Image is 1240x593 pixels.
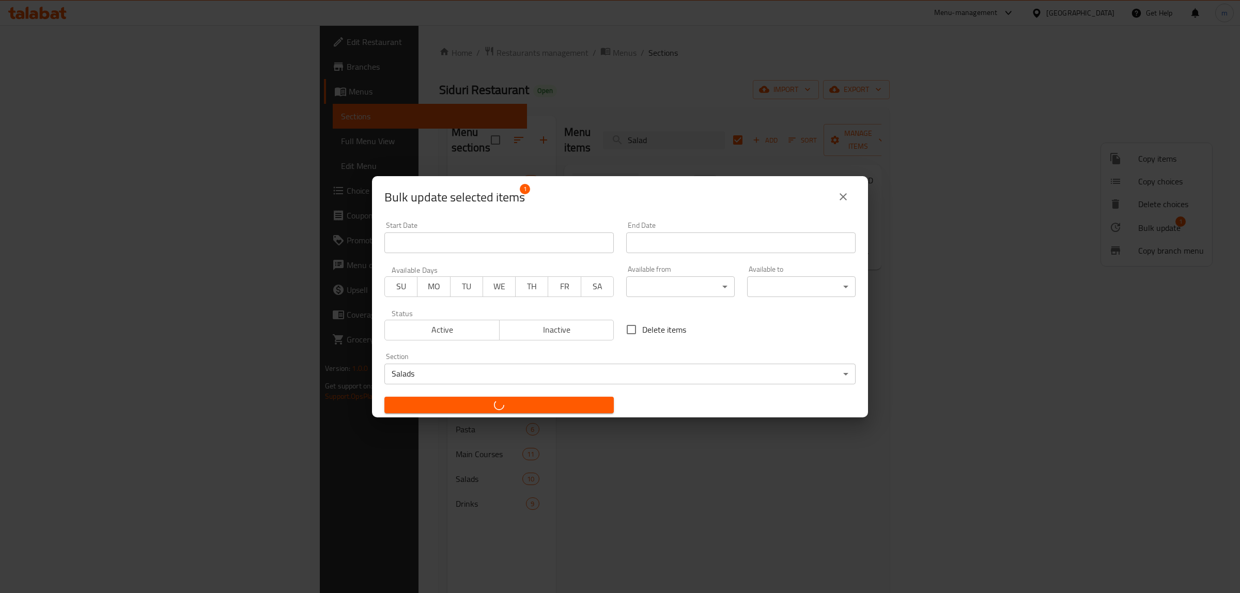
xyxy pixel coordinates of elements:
[417,276,450,297] button: MO
[515,276,548,297] button: TH
[384,276,417,297] button: SU
[581,276,614,297] button: SA
[487,279,512,294] span: WE
[384,364,856,384] div: Salads
[389,279,413,294] span: SU
[747,276,856,297] div: ​
[422,279,446,294] span: MO
[585,279,610,294] span: SA
[626,276,735,297] div: ​
[450,276,483,297] button: TU
[831,184,856,209] button: close
[384,189,525,206] span: Selected items count
[552,279,577,294] span: FR
[455,279,479,294] span: TU
[642,323,686,336] span: Delete items
[389,322,495,337] span: Active
[520,279,544,294] span: TH
[384,320,500,340] button: Active
[499,320,614,340] button: Inactive
[520,184,530,194] span: 1
[504,322,610,337] span: Inactive
[483,276,516,297] button: WE
[548,276,581,297] button: FR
